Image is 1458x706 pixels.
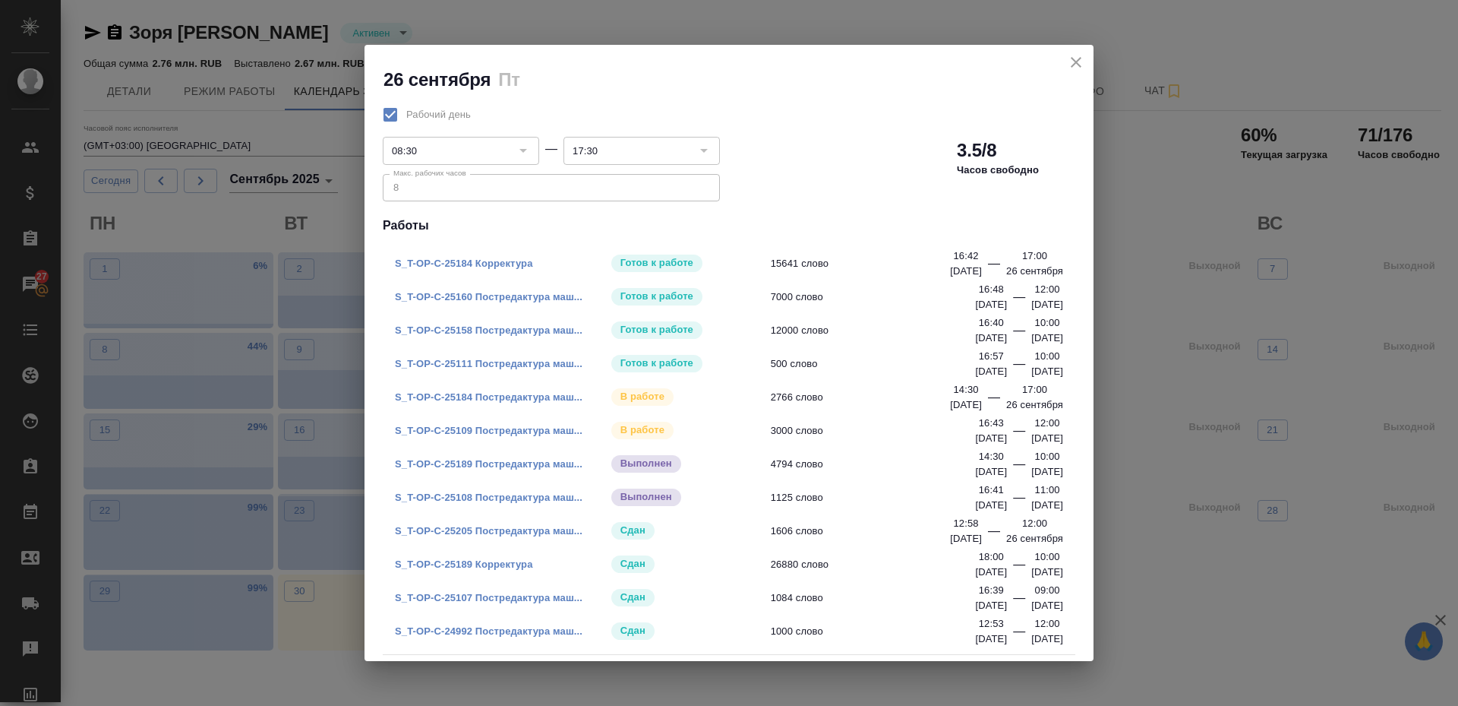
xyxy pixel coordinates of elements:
span: 500 слово [771,356,986,372]
p: 16:39 [979,583,1004,598]
p: 10:00 [1035,349,1060,364]
p: 16:41 [979,483,1004,498]
p: [DATE] [975,431,1007,446]
p: [DATE] [975,297,1007,312]
p: [DATE] [950,397,982,413]
div: — [1013,622,1025,647]
p: Готов к работе [620,356,693,371]
p: 14:30 [954,382,979,397]
p: [DATE] [1031,331,1063,346]
div: — [1013,556,1025,580]
span: 2766 слово [771,390,986,405]
p: 16:42 [954,249,979,264]
p: Сдан [620,523,645,538]
span: 15641 слово [771,256,986,271]
button: close [1065,51,1087,74]
p: [DATE] [1031,297,1063,312]
span: 7000 слово [771,290,986,305]
p: [DATE] [975,632,1007,647]
p: [DATE] [950,264,982,279]
p: 12:53 [979,616,1004,632]
p: Часов свободно [957,163,1039,178]
div: — [1013,489,1025,513]
p: 17:00 [1022,382,1047,397]
p: 10:00 [1035,549,1060,565]
span: 1000 слово [771,624,986,639]
div: — [1013,355,1025,379]
a: S_T-OP-C-25158 Постредактура маш... [395,325,582,336]
div: — [1013,455,1025,480]
p: Готов к работе [620,255,693,271]
p: Сдан [620,590,645,605]
p: 12:00 [1035,616,1060,632]
p: 16:57 [979,349,1004,364]
p: [DATE] [1031,565,1063,580]
p: Сдан [620,556,645,571]
p: 10:00 [1035,315,1060,331]
h2: Пт [498,69,520,90]
p: [DATE] [975,498,1007,513]
p: 16:48 [979,282,1004,297]
p: 09:00 [1035,583,1060,598]
p: [DATE] [1031,431,1063,446]
div: — [1013,321,1025,346]
p: Готов к работе [620,322,693,337]
p: 14:30 [979,449,1004,464]
p: 12:00 [1022,516,1047,531]
span: 26880 слово [771,557,986,572]
span: Рабочий день [406,107,471,122]
p: Выполнен [620,489,672,505]
p: [DATE] [975,598,1007,613]
div: — [1013,288,1025,312]
p: [DATE] [975,464,1007,480]
p: [DATE] [950,531,982,546]
p: 12:00 [1035,416,1060,431]
p: [DATE] [1031,464,1063,480]
p: 16:43 [979,416,1004,431]
span: 1084 слово [771,590,986,606]
p: 16:40 [979,315,1004,331]
p: 18:00 [979,549,1004,565]
p: 11:00 [1035,483,1060,498]
a: S_T-OP-C-25189 Корректура [395,559,533,570]
div: — [1013,422,1025,446]
p: 26 сентября [1006,264,1063,279]
p: [DATE] [1031,364,1063,379]
span: 12000 слово [771,323,986,338]
a: S_T-OP-C-25160 Постредактура маш... [395,291,582,302]
p: Выполнен [620,456,672,471]
a: S_T-OP-C-25109 Постредактура маш... [395,425,582,436]
p: [DATE] [1031,498,1063,513]
p: 17:00 [1022,249,1047,264]
p: [DATE] [975,565,1007,580]
a: S_T-OP-C-25189 Постредактура маш... [395,458,582,470]
p: В работе [620,423,664,438]
a: S_T-OP-C-25108 Постредактура маш... [395,492,582,503]
div: — [988,388,1000,413]
a: S_T-OP-C-25184 Постредактура маш... [395,391,582,403]
a: S_T-OP-C-25107 Постредактура маш... [395,592,582,603]
div: — [988,522,1000,546]
h2: 26 сентября [383,69,491,90]
div: — [1013,589,1025,613]
p: 10:00 [1035,449,1060,464]
a: S_T-OP-C-25111 Постредактура маш... [395,358,582,369]
a: S_T-OP-C-25205 Постредактура маш... [395,525,582,537]
p: 12:58 [954,516,979,531]
p: [DATE] [1031,598,1063,613]
div: — [545,140,557,158]
span: 1125 слово [771,490,986,505]
p: [DATE] [1031,632,1063,647]
p: [DATE] [975,331,1007,346]
h2: 3.5/8 [957,138,996,163]
span: 4794 слово [771,457,986,472]
p: 12:00 [1035,282,1060,297]
a: S_T-OP-C-25184 Корректура [395,258,533,269]
p: 26 сентября [1006,531,1063,546]
p: 26 сентября [1006,397,1063,413]
p: Сдан [620,623,645,638]
span: 1606 слово [771,524,986,539]
p: [DATE] [975,364,1007,379]
div: — [988,255,1000,279]
p: Готов к работе [620,289,693,304]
